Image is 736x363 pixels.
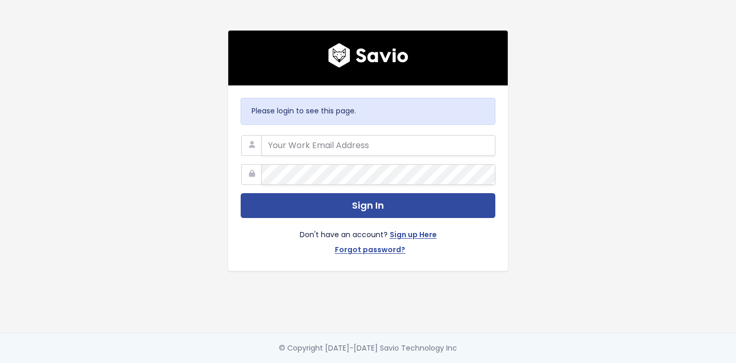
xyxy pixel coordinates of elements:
img: logo600x187.a314fd40982d.png [328,43,408,68]
a: Forgot password? [335,243,405,258]
p: Please login to see this page. [252,105,484,118]
a: Sign up Here [390,228,437,243]
div: © Copyright [DATE]-[DATE] Savio Technology Inc [279,342,457,355]
input: Your Work Email Address [261,135,495,156]
button: Sign In [241,193,495,219]
div: Don't have an account? [241,218,495,258]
